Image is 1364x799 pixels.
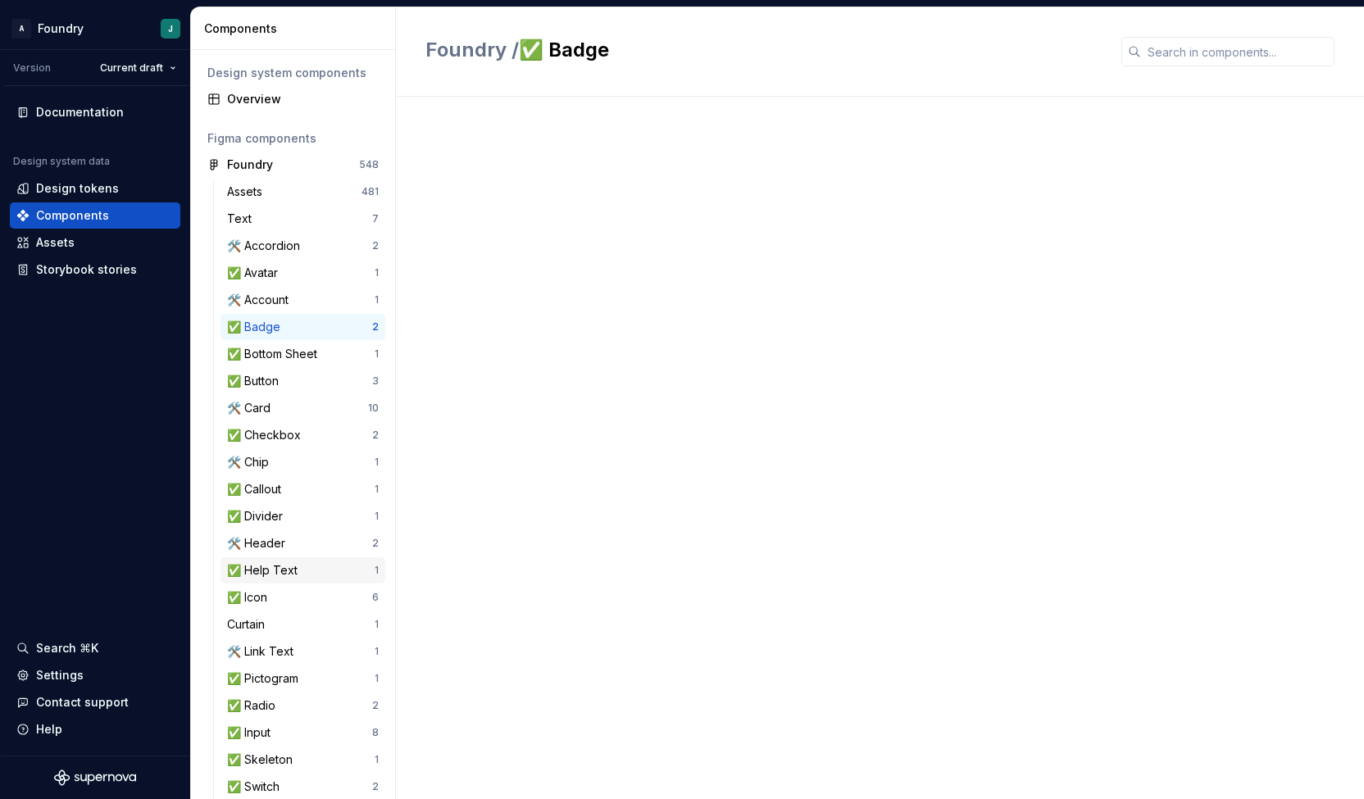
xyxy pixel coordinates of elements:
svg: Supernova Logo [54,769,136,786]
a: ✅ Button3 [221,368,385,394]
a: 🛠️ Card10 [221,395,385,421]
div: Design tokens [36,180,119,197]
a: Settings [10,662,180,688]
a: ✅ Icon6 [221,584,385,611]
div: J [168,22,173,35]
div: 1 [375,753,379,766]
div: 1 [375,347,379,361]
span: Current draft [100,61,163,75]
div: 🛠️ Account [227,292,295,308]
a: 🛠️ Header2 [221,530,385,556]
div: 10 [368,402,379,415]
div: Overview [227,91,379,107]
div: 2 [372,537,379,550]
div: 1 [375,266,379,279]
div: Help [36,721,62,738]
div: 6 [372,591,379,604]
div: 2 [372,780,379,793]
div: ✅ Checkbox [227,427,307,443]
h2: ✅ Badge [425,37,1102,63]
a: Text7 [221,206,385,232]
a: Assets [10,229,180,256]
div: Search ⌘K [36,640,98,656]
div: 2 [372,320,379,334]
div: Design system data [13,155,110,168]
div: Design system components [207,65,379,81]
div: 1 [375,483,379,496]
div: ✅ Bottom Sheet [227,346,324,362]
button: Contact support [10,689,180,715]
a: Overview [201,86,385,112]
div: 1 [375,645,379,658]
a: ✅ Skeleton1 [221,747,385,773]
div: ✅ Badge [227,319,287,335]
button: AFoundryJ [3,11,187,46]
div: Curtain [227,616,271,633]
div: Components [204,20,389,37]
a: Storybook stories [10,256,180,283]
div: ✅ Icon [227,589,274,606]
div: Foundry [38,20,84,37]
a: Components [10,202,180,229]
div: ✅ Callout [227,481,288,497]
a: Foundry548 [201,152,385,178]
div: 2 [372,239,379,252]
div: ✅ Divider [227,508,289,524]
div: 1 [375,510,379,523]
button: Search ⌘K [10,635,180,661]
div: 2 [372,429,379,442]
button: Help [10,716,180,742]
a: ✅ Avatar1 [221,260,385,286]
div: ✅ Skeleton [227,751,299,768]
div: Documentation [36,104,124,120]
a: 🛠️ Link Text1 [221,638,385,665]
div: 481 [361,185,379,198]
div: 1 [375,564,379,577]
a: Design tokens [10,175,180,202]
div: 🛠️ Accordion [227,238,307,254]
div: Storybook stories [36,261,137,278]
div: ✅ Input [227,724,277,741]
div: ✅ Pictogram [227,670,305,687]
div: ✅ Avatar [227,265,284,281]
a: ✅ Bottom Sheet1 [221,341,385,367]
div: 2 [372,699,379,712]
div: 8 [372,726,379,739]
a: Documentation [10,99,180,125]
div: Assets [227,184,269,200]
a: ✅ Checkbox2 [221,422,385,448]
div: Components [36,207,109,224]
div: Text [227,211,258,227]
button: Current draft [93,57,184,79]
div: A [11,19,31,39]
div: ✅ Help Text [227,562,304,579]
div: 🛠️ Link Text [227,643,300,660]
div: Assets [36,234,75,251]
div: ✅ Switch [227,779,286,795]
div: Version [13,61,51,75]
a: 🛠️ Chip1 [221,449,385,475]
a: ✅ Callout1 [221,476,385,502]
div: Foundry [227,157,273,173]
a: Curtain1 [221,611,385,638]
div: Contact support [36,694,129,710]
div: 548 [359,158,379,171]
a: 🛠️ Accordion2 [221,233,385,259]
div: ✅ Radio [227,697,282,714]
span: Foundry / [425,38,519,61]
div: 1 [375,456,379,469]
div: Figma components [207,130,379,147]
input: Search in components... [1141,37,1334,66]
a: ✅ Badge2 [221,314,385,340]
div: 1 [375,618,379,631]
a: ✅ Pictogram1 [221,665,385,692]
a: ✅ Divider1 [221,503,385,529]
div: 1 [375,672,379,685]
div: 7 [372,212,379,225]
a: ✅ Help Text1 [221,557,385,583]
div: Settings [36,667,84,683]
a: ✅ Radio2 [221,692,385,719]
div: 🛠️ Header [227,535,292,552]
div: ✅ Button [227,373,285,389]
div: 3 [372,375,379,388]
